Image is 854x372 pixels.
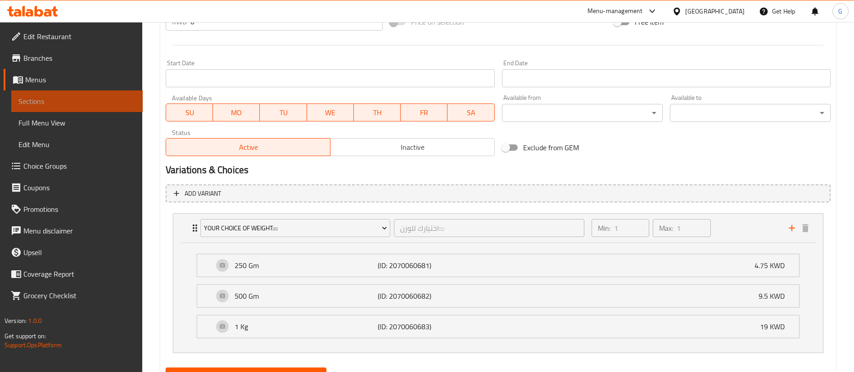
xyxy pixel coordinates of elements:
[185,188,221,199] span: Add variant
[11,112,143,134] a: Full Menu View
[447,103,494,121] button: SA
[334,141,491,154] span: Inactive
[411,17,464,27] span: Price on selection
[598,223,610,233] p: Min:
[378,260,473,271] p: (ID: 2070060681)
[23,269,136,279] span: Coverage Report
[354,103,401,121] button: TH
[235,321,378,332] p: 1 Kg
[685,6,745,16] div: [GEOGRAPHIC_DATA]
[204,223,387,234] span: Your Choice Of Weight::::
[670,104,831,122] div: ​
[197,285,799,307] div: Expand
[451,106,491,119] span: SA
[200,219,390,237] button: Your Choice Of Weight::::
[166,210,831,357] li: ExpandExpandExpandExpand
[170,141,327,154] span: Active
[760,321,792,332] p: 19 KWD
[166,103,213,121] button: SU
[4,242,143,263] a: Upsell
[4,285,143,306] a: Grocery Checklist
[217,106,256,119] span: MO
[5,315,27,327] span: Version:
[25,74,136,85] span: Menus
[502,104,663,122] div: ​
[197,315,799,338] div: Expand
[755,260,792,271] p: 4.75 KWD
[4,198,143,220] a: Promotions
[166,184,831,203] button: Add variant
[23,161,136,171] span: Choice Groups
[4,47,143,69] a: Branches
[401,103,447,121] button: FR
[18,139,136,150] span: Edit Menu
[378,321,473,332] p: (ID: 2070060683)
[357,106,397,119] span: TH
[5,330,46,342] span: Get support on:
[11,134,143,155] a: Edit Menu
[23,31,136,42] span: Edit Restaurant
[235,291,378,301] p: 500 Gm
[23,290,136,301] span: Grocery Checklist
[659,223,673,233] p: Max:
[213,103,260,121] button: MO
[635,17,664,27] span: Free item
[307,103,354,121] button: WE
[11,90,143,112] a: Sections
[523,142,579,153] span: Exclude from GEM
[4,177,143,198] a: Coupons
[260,103,307,121] button: TU
[263,106,303,119] span: TU
[838,6,842,16] span: G
[173,214,823,242] div: Expand
[4,26,143,47] a: Edit Restaurant
[166,163,831,177] h2: Variations & Choices
[18,96,136,107] span: Sections
[4,69,143,90] a: Menus
[759,291,792,301] p: 9.5 KWD
[172,16,187,27] p: KWD
[23,204,136,215] span: Promotions
[23,247,136,258] span: Upsell
[197,254,799,277] div: Expand
[311,106,350,119] span: WE
[18,117,136,128] span: Full Menu View
[28,315,42,327] span: 1.0.0
[4,220,143,242] a: Menu disclaimer
[23,225,136,236] span: Menu disclaimer
[170,106,209,119] span: SU
[23,182,136,193] span: Coupons
[235,260,378,271] p: 250 Gm
[4,155,143,177] a: Choice Groups
[378,291,473,301] p: (ID: 2070060682)
[330,138,495,156] button: Inactive
[166,138,330,156] button: Active
[587,6,643,17] div: Menu-management
[23,53,136,63] span: Branches
[799,221,812,235] button: delete
[5,339,62,351] a: Support.OpsPlatform
[4,263,143,285] a: Coverage Report
[404,106,444,119] span: FR
[785,221,799,235] button: add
